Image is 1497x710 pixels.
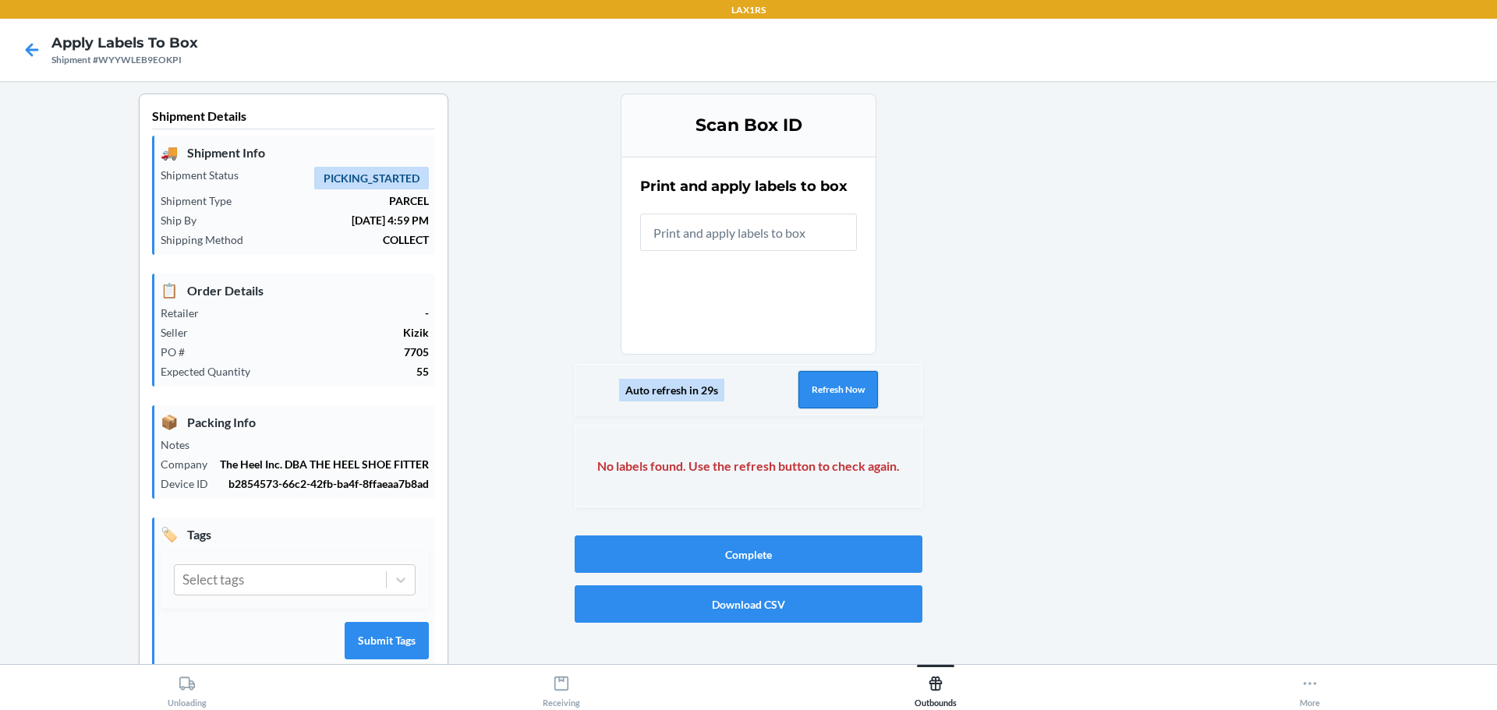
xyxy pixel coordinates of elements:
[161,363,263,380] p: Expected Quantity
[51,33,198,53] h4: Apply Labels to Box
[161,436,202,453] p: Notes
[244,193,429,209] p: PARCEL
[168,669,207,708] div: Unloading
[543,669,580,708] div: Receiving
[1123,665,1497,708] button: More
[263,363,429,380] p: 55
[161,324,200,341] p: Seller
[221,475,429,492] p: b2854573-66c2-42fb-ba4f-8ffaeaa7b8ad
[161,524,178,545] span: 🏷️
[575,585,922,623] button: Download CSV
[182,570,244,590] div: Select tags
[640,176,848,196] h2: Print and apply labels to box
[161,193,244,209] p: Shipment Type
[211,305,429,321] p: -
[161,412,429,433] p: Packing Info
[51,53,198,67] div: Shipment #WYYWLEB9EOKPI
[161,456,220,472] p: Company
[161,142,429,163] p: Shipment Info
[588,438,909,494] div: No labels found. Use the refresh button to check again.
[161,475,221,492] p: Device ID
[314,167,429,189] span: PICKING_STARTED
[161,280,429,301] p: Order Details
[256,231,429,248] p: COLLECT
[798,371,878,408] button: Refresh Now
[220,456,429,472] p: The Heel Inc. DBA THE HEEL SHOE FITTER
[575,535,922,573] button: Complete
[161,524,429,545] p: Tags
[200,324,429,341] p: Kizik
[161,305,211,321] p: Retailer
[640,113,857,138] h3: Scan Box ID
[161,280,178,301] span: 📋
[1300,669,1320,708] div: More
[619,379,724,401] div: Auto refresh in 29s
[345,622,429,659] button: Submit Tags
[161,231,256,248] p: Shipping Method
[161,412,178,433] span: 📦
[152,107,435,129] p: Shipment Details
[197,344,429,360] p: 7705
[161,167,251,183] p: Shipment Status
[748,665,1123,708] button: Outbounds
[915,669,957,708] div: Outbounds
[640,214,857,251] input: Print and apply labels to box
[161,142,178,163] span: 🚚
[731,3,766,17] p: LAX1RS
[209,212,429,228] p: [DATE] 4:59 PM
[161,212,209,228] p: Ship By
[161,344,197,360] p: PO #
[374,665,748,708] button: Receiving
